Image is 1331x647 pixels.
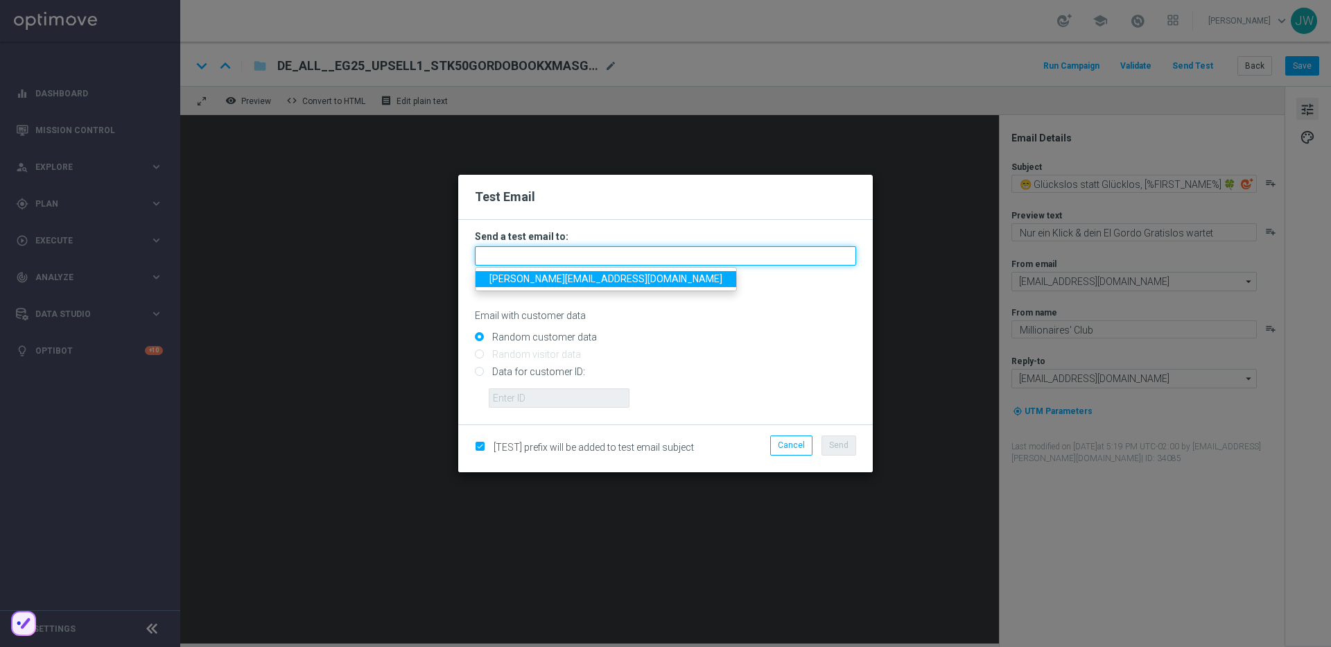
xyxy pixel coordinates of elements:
[489,388,629,408] input: Enter ID
[770,435,812,455] button: Cancel
[489,331,597,343] label: Random customer data
[476,271,736,287] a: [PERSON_NAME][EMAIL_ADDRESS][DOMAIN_NAME]
[475,309,856,322] p: Email with customer data
[821,435,856,455] button: Send
[475,230,856,243] h3: Send a test email to:
[475,189,856,205] h2: Test Email
[489,273,722,284] span: [PERSON_NAME][EMAIL_ADDRESS][DOMAIN_NAME]
[494,442,694,453] span: [TEST] prefix will be added to test email subject
[829,440,849,450] span: Send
